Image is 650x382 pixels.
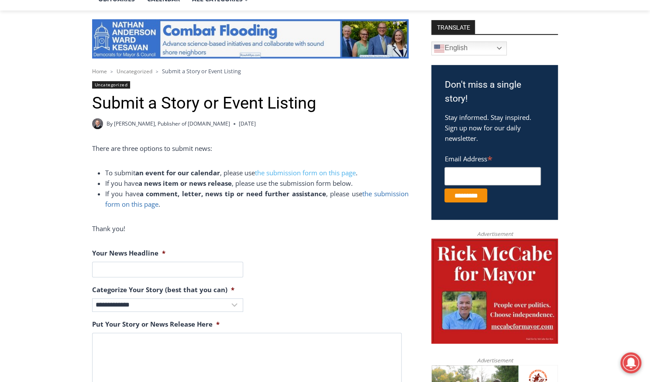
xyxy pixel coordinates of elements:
[138,179,232,188] strong: a news item or news release
[0,87,126,109] a: [PERSON_NAME] Read Sanctuary Fall Fest: [DATE]
[105,167,409,178] li: To submit , please use .
[162,67,241,75] span: Submit a Story or Event Listing
[431,239,558,344] img: McCabe for Mayor
[468,356,521,365] span: Advertisement
[7,88,112,108] h4: [PERSON_NAME] Read Sanctuary Fall Fest: [DATE]
[135,168,220,177] strong: an event for our calendar
[156,68,158,75] span: >
[92,67,409,75] nav: Breadcrumbs
[97,74,100,82] div: /
[239,119,256,128] time: [DATE]
[434,43,444,54] img: en
[105,178,409,188] li: If you have , please use the submission form below.
[92,320,220,329] label: Put Your Story or News Release Here
[220,0,413,85] div: "[PERSON_NAME] and I covered the [DATE] Parade, which was a really eye opening experience as I ha...
[431,41,507,55] a: English
[92,223,409,234] p: Thank you!
[255,168,356,177] a: the submission form on this page
[114,120,230,127] a: [PERSON_NAME], Publisher of [DOMAIN_NAME]
[102,74,106,82] div: 6
[92,249,165,258] label: Your News Headline
[92,286,234,294] label: Categorize Your Story (best that you can)
[92,93,409,113] h1: Submit a Story or Event Listing
[139,189,326,198] strong: a comment, letter, news tip or need further assistance
[105,188,409,209] li: If you have , please use .
[91,74,95,82] div: 4
[92,81,131,89] a: Uncategorized
[444,150,541,166] label: Email Address
[91,26,117,72] div: Live Music
[110,68,113,75] span: >
[444,78,545,106] h3: Don't miss a single story!
[92,68,107,75] a: Home
[210,85,423,109] a: Intern @ [DOMAIN_NAME]
[107,119,113,128] span: By
[468,230,521,238] span: Advertisement
[431,20,475,34] strong: TRANSLATE
[444,112,545,143] p: Stay informed. Stay inspired. Sign up now for our daily newsletter.
[228,87,405,106] span: Intern @ [DOMAIN_NAME]
[92,143,409,153] p: There are three options to submit news:
[117,68,152,75] a: Uncategorized
[92,118,103,129] a: Author image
